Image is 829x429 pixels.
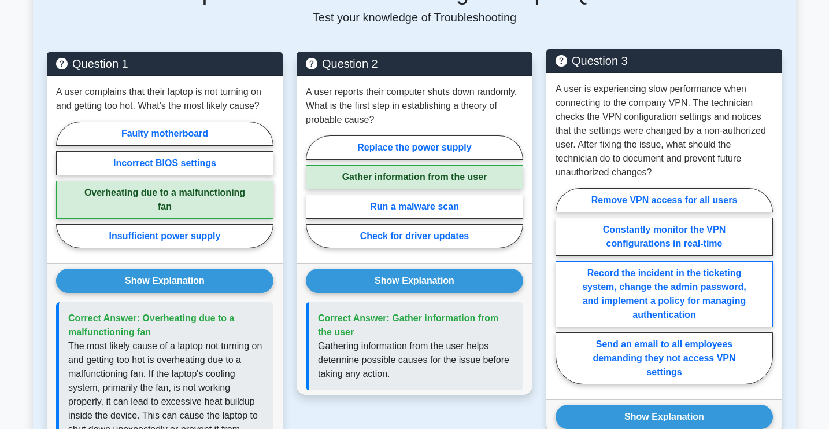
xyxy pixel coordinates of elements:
[556,405,773,429] button: Show Explanation
[56,181,273,219] label: Overheating due to a malfunctioning fan
[306,195,523,219] label: Run a malware scan
[306,224,523,248] label: Check for driver updates
[318,339,514,381] p: Gathering information from the user helps determine possible causes for the issue before taking a...
[306,269,523,293] button: Show Explanation
[318,313,498,337] span: Correct Answer: Gather information from the user
[56,122,273,146] label: Faulty motherboard
[556,261,773,327] label: Record the incident in the ticketing system, change the admin password, and implement a policy fo...
[306,85,523,127] p: A user reports their computer shuts down randomly. What is the first step in establishing a theor...
[556,332,773,384] label: Send an email to all employees demanding they not access VPN settings
[306,135,523,160] label: Replace the power supply
[47,10,782,24] p: Test your knowledge of Troubleshooting
[556,54,773,68] h5: Question 3
[56,85,273,113] p: A user complains that their laptop is not turning on and getting too hot. What's the most likely ...
[56,269,273,293] button: Show Explanation
[68,313,234,337] span: Correct Answer: Overheating due to a malfunctioning fan
[56,151,273,175] label: Incorrect BIOS settings
[56,57,273,71] h5: Question 1
[306,165,523,189] label: Gather information from the user
[556,218,773,256] label: Constantly monitor the VPN configurations in real-time
[56,224,273,248] label: Insufficient power supply
[556,82,773,179] p: A user is experiencing slow performance when connecting to the company VPN. The technician checks...
[306,57,523,71] h5: Question 2
[556,188,773,212] label: Remove VPN access for all users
